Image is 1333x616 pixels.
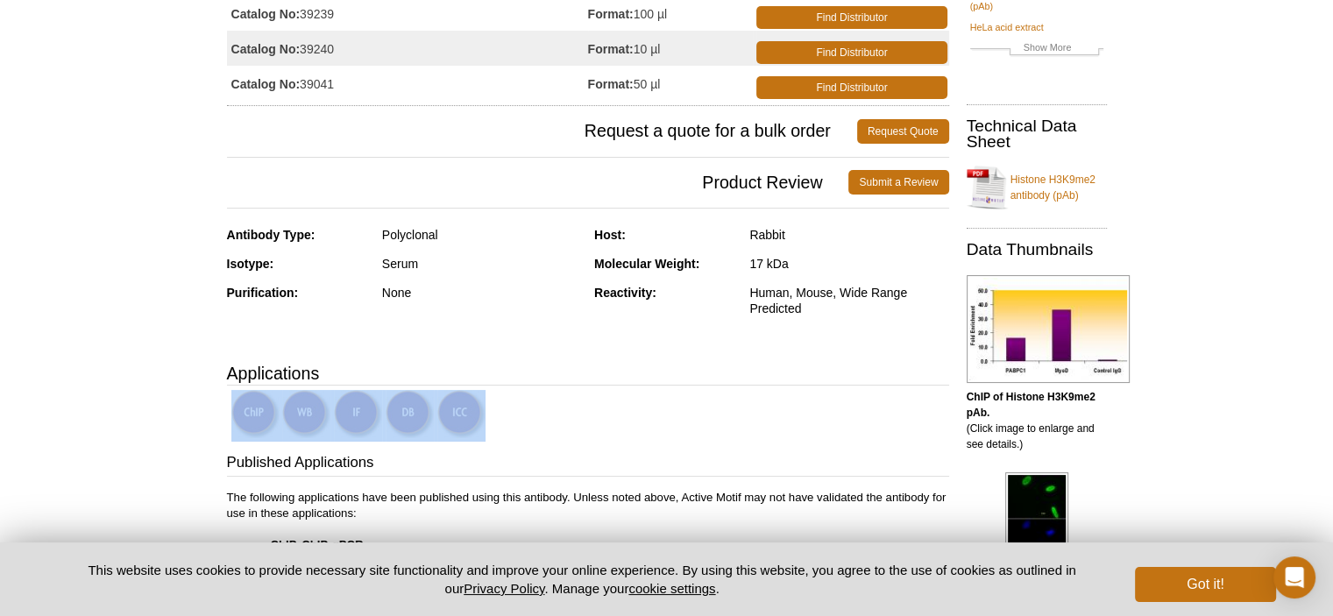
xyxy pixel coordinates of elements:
[382,227,581,243] div: Polyclonal
[227,228,316,242] strong: Antibody Type:
[282,390,330,438] img: Western Blot Validated
[231,76,301,92] strong: Catalog No:
[588,6,634,22] strong: Format:
[967,389,1107,452] p: (Click image to enlarge and see details.)
[588,31,754,66] td: 10 µl
[628,581,715,596] button: cookie settings
[382,285,581,301] div: None
[749,227,948,243] div: Rabbit
[588,66,754,101] td: 50 µl
[231,41,301,57] strong: Catalog No:
[756,6,947,29] a: Find Distributor
[588,41,634,57] strong: Format:
[967,118,1107,150] h2: Technical Data Sheet
[334,390,382,438] img: Immunofluorescence Validated
[227,286,299,300] strong: Purification:
[594,257,699,271] strong: Molecular Weight:
[588,76,634,92] strong: Format:
[231,390,280,438] img: ChIP Validated
[594,286,656,300] strong: Reactivity:
[227,170,849,195] span: Product Review
[749,256,948,272] div: 17 kDa
[227,119,857,144] span: Request a quote for a bulk order
[848,170,948,195] a: Submit a Review
[464,581,544,596] a: Privacy Policy
[1135,567,1275,602] button: Got it!
[227,452,949,477] h3: Published Applications
[756,76,947,99] a: Find Distributor
[227,66,588,101] td: 39041
[437,390,486,438] img: Immunocytochemistry Validated
[756,41,947,64] a: Find Distributor
[970,19,1044,35] a: HeLa acid extract
[227,31,588,66] td: 39240
[857,119,949,144] a: Request Quote
[1273,556,1315,598] div: Open Intercom Messenger
[386,390,434,438] img: Dot Blot Validated
[594,228,626,242] strong: Host:
[967,242,1107,258] h2: Data Thumbnails
[1005,472,1068,609] img: Histone H3K9me2 antibody (pAb) tested by immunofluorescence.
[227,360,949,386] h3: Applications
[227,257,274,271] strong: Isotype:
[58,561,1107,598] p: This website uses cookies to provide necessary site functionality and improve your online experie...
[749,285,948,316] div: Human, Mouse, Wide Range Predicted
[271,538,364,551] strong: ChIP, ChIP-qPCR
[970,39,1103,60] a: Show More
[231,6,301,22] strong: Catalog No:
[967,161,1107,214] a: Histone H3K9me2 antibody (pAb)
[382,256,581,272] div: Serum
[967,275,1130,383] img: Histone H3K9me2 antibody (pAb) tested by ChIP.
[967,391,1095,419] b: ChIP of Histone H3K9me2 pAb.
